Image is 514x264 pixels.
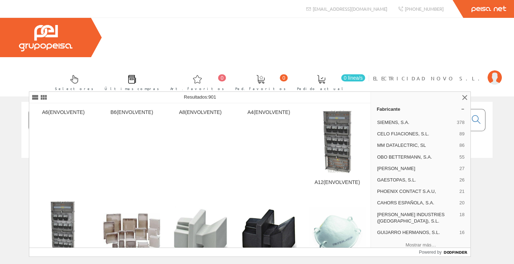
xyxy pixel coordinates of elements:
[459,165,464,172] span: 27
[377,200,457,206] span: CAHORS ESPAÑOLA, S.A.
[459,188,464,195] span: 21
[377,142,457,149] span: MM DATALECTRIC, SL
[371,103,470,115] a: Fabricante
[309,179,366,186] div: A12(ENVOLVENTE)
[241,204,297,261] img: Protecc. polvo
[341,74,365,81] span: 0 línea/s
[374,239,468,251] button: Mostrar más…
[377,188,457,195] span: PHOENIX CONTACT S.A.U,
[309,207,366,258] img: Máscara anti-polvo
[377,119,454,126] span: SIEMENS, S.A.
[297,85,346,92] span: Pedido actual
[459,142,464,149] span: 86
[104,213,160,251] img: A3(ENVOLVENTE)
[419,249,442,255] span: Powered by
[377,229,457,236] span: GUIJARRO HERMANOS, S.L.
[35,109,92,116] div: A6(ENVOLVENTE)
[172,204,229,261] img: Protecc. polvo
[459,211,464,224] span: 18
[21,167,493,173] div: © Grupo Peisa
[377,165,457,172] span: [PERSON_NAME]
[459,200,464,206] span: 20
[377,154,457,160] span: OBO BETTERMANN, S.A.
[19,25,72,51] img: Grupo Peisa
[208,94,216,100] span: 901
[104,109,160,116] div: B6(ENVOLVENTE)
[303,104,372,194] a: A12(ENVOLVENTE) A12(ENVOLVENTE)
[184,94,216,100] span: Resultados:
[377,177,457,183] span: GAESTOPAS, S.L.
[377,131,457,137] span: CELO FIJACIONES, S.L.
[48,69,97,95] a: Selectores
[313,6,387,12] span: [EMAIL_ADDRESS][DOMAIN_NAME]
[97,69,163,95] a: Últimas compras
[459,177,464,183] span: 26
[170,85,224,92] span: Art. favoritos
[459,131,464,137] span: 89
[105,85,159,92] span: Últimas compras
[459,229,464,236] span: 16
[459,154,464,160] span: 55
[280,74,288,81] span: 0
[218,74,226,81] span: 0
[457,119,465,126] span: 378
[377,211,457,224] span: [PERSON_NAME] INDUSTRIES ([GEOGRAPHIC_DATA]), S.L.
[55,85,94,92] span: Selectores
[172,109,229,116] div: A8(ENVOLVENTE)
[166,104,235,194] a: A8(ENVOLVENTE)
[373,69,502,76] a: ELECTRICIDAD NOVO S.L.
[98,104,166,194] a: B6(ENVOLVENTE)
[235,85,286,92] span: Ped. favoritos
[405,6,444,12] span: [PHONE_NUMBER]
[235,104,303,194] a: A4(ENVOLVENTE)
[241,109,297,116] div: A4(ENVOLVENTE)
[322,109,353,174] img: A12(ENVOLVENTE)
[29,104,97,194] a: A6(ENVOLVENTE)
[373,75,484,82] span: ELECTRICIDAD NOVO S.L.
[419,248,471,256] a: Powered by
